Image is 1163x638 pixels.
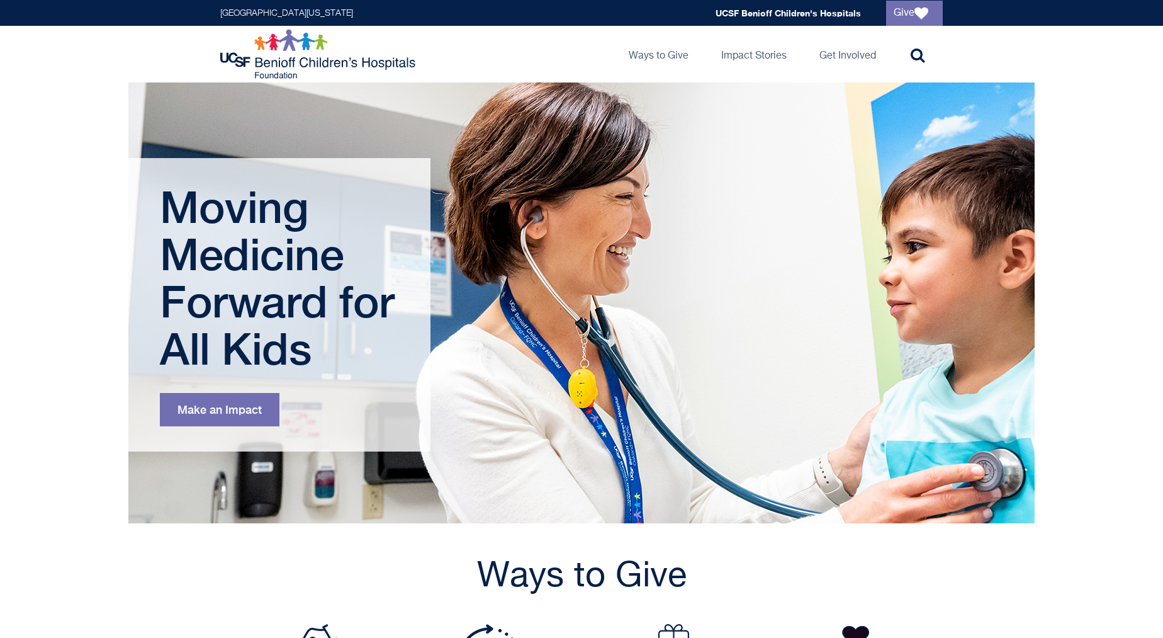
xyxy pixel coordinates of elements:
img: Logo for UCSF Benioff Children's Hospitals Foundation [220,29,419,79]
a: Make an Impact [160,393,279,426]
a: Get Involved [809,26,886,83]
a: UCSF Benioff Children's Hospitals [716,8,861,18]
h1: Moving Medicine Forward for All Kids [160,183,402,372]
h2: Ways to Give [220,555,943,599]
a: Impact Stories [711,26,797,83]
a: Give [886,1,943,26]
a: [GEOGRAPHIC_DATA][US_STATE] [220,9,353,18]
a: Ways to Give [619,26,699,83]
